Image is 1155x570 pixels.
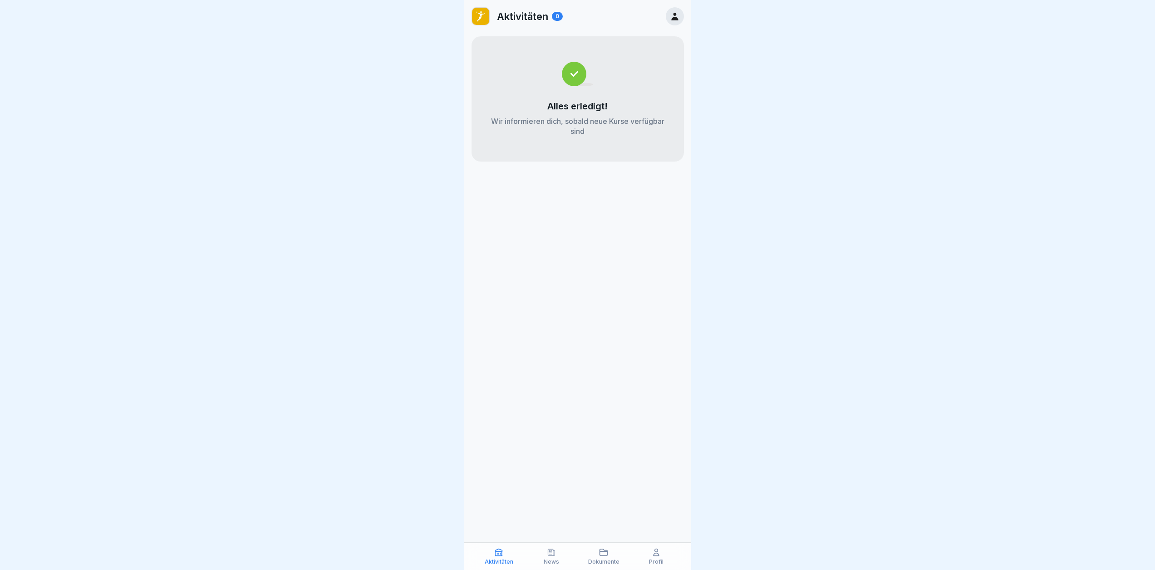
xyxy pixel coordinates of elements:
p: Aktivitäten [497,10,548,22]
p: Profil [649,559,664,565]
img: oo2rwhh5g6mqyfqxhtbddxvd.png [472,8,489,25]
p: News [544,559,559,565]
img: completed.svg [562,62,593,86]
p: Aktivitäten [485,559,513,565]
p: Wir informieren dich, sobald neue Kurse verfügbar sind [490,116,666,136]
p: Dokumente [588,559,619,565]
p: Alles erledigt! [547,101,608,112]
div: 0 [552,12,563,21]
